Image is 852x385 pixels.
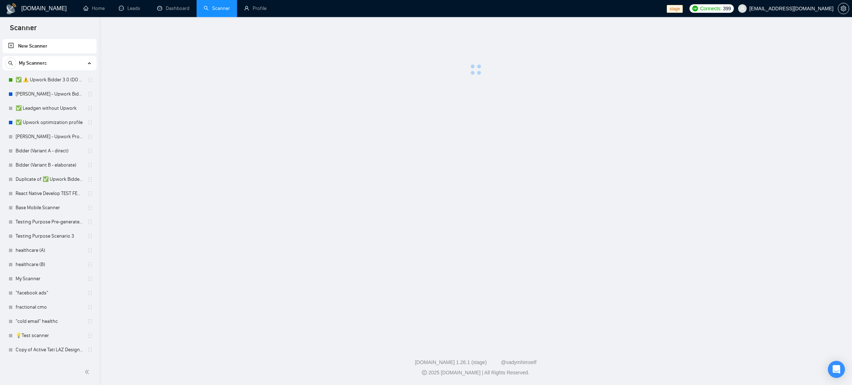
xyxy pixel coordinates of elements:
a: 💡Test scanner [16,329,83,343]
span: double-left [84,368,92,375]
span: holder [87,333,93,338]
span: user [740,6,745,11]
a: "facebook ads" [16,286,83,300]
a: messageLeads [119,5,143,11]
li: New Scanner [2,39,97,53]
a: userProfile [244,5,266,11]
a: [PERSON_NAME] - Upwork Proposal [16,130,83,144]
a: setting [838,6,849,11]
span: holder [87,191,93,196]
a: Copy of Active Tati LAZ Design Scanner [16,343,83,357]
a: React Native Develop TEST FEB 123 [16,186,83,201]
button: setting [838,3,849,14]
span: holder [87,219,93,225]
a: [DOMAIN_NAME] 1.26.1 (stage) [415,359,487,365]
span: holder [87,233,93,239]
a: @vadymhimself [501,359,537,365]
a: healthcare (B) [16,257,83,272]
span: stage [667,5,683,13]
span: copyright [422,370,427,375]
img: upwork-logo.png [692,6,698,11]
a: seo [16,357,83,371]
a: fractional cmo [16,300,83,314]
span: holder [87,205,93,211]
a: Base Mobile Scanner [16,201,83,215]
span: holder [87,347,93,353]
span: holder [87,248,93,253]
a: ✅ Leadgen without Upwork [16,101,83,115]
a: My Scanner [16,272,83,286]
span: search [5,61,16,66]
span: holder [87,162,93,168]
span: holder [87,276,93,282]
a: ✅ ⚠️ Upwork Bidder 3.0 (DO NOT TOUCH) [16,73,83,87]
div: Open Intercom Messenger [828,361,845,378]
span: 399 [723,5,731,12]
a: searchScanner [204,5,230,11]
span: holder [87,319,93,324]
span: holder [87,290,93,296]
a: "cold email" healthc [16,314,83,329]
a: Testing Purpose Scenario 3 [16,229,83,243]
a: Duplicate of ✅ Upwork Bidder 3.0 [16,172,83,186]
span: Connects: [700,5,721,12]
span: My Scanners [19,56,47,70]
span: holder [87,77,93,83]
a: New Scanner [8,39,91,53]
div: 2025 [DOMAIN_NAME] | All Rights Reserved. [105,369,846,376]
span: holder [87,262,93,267]
span: Scanner [4,23,42,38]
a: Bidder (Variant B - elaborate) [16,158,83,172]
a: ✅ Upwork optimization profile [16,115,83,130]
span: holder [87,148,93,154]
a: Testing Purpose Pre-generated 1 [16,215,83,229]
a: homeHome [83,5,105,11]
span: holder [87,134,93,140]
a: [PERSON_NAME] - Upwork Bidder [16,87,83,101]
a: healthcare (A) [16,243,83,257]
button: search [5,58,16,69]
span: holder [87,105,93,111]
a: Bidder (Variant A - direct) [16,144,83,158]
img: logo [6,3,17,15]
span: holder [87,91,93,97]
a: dashboardDashboard [157,5,189,11]
span: holder [87,304,93,310]
span: holder [87,177,93,182]
span: holder [87,120,93,125]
